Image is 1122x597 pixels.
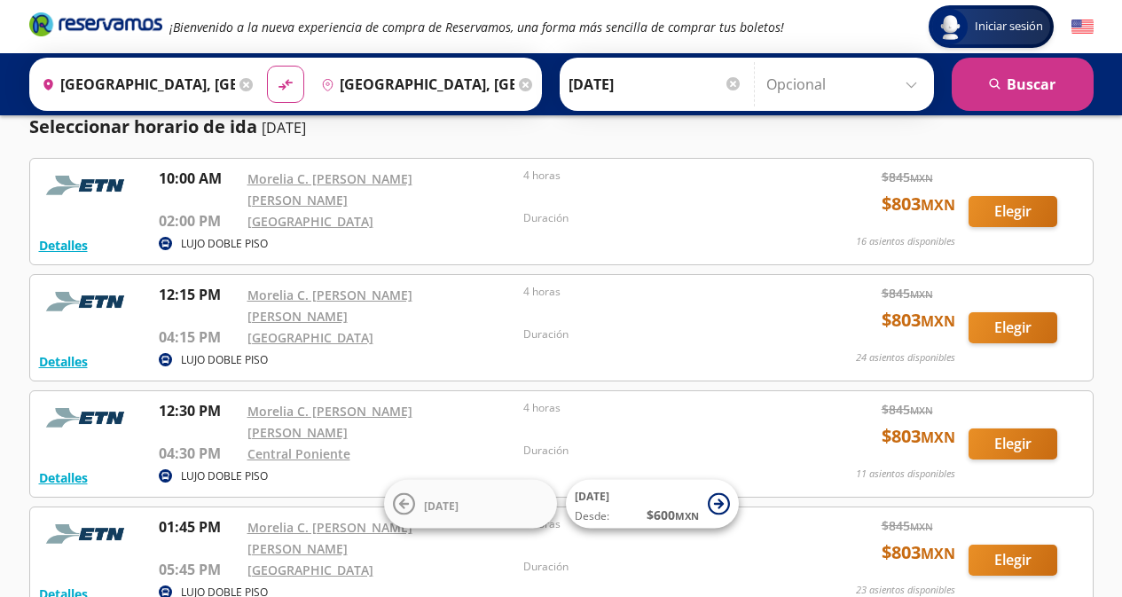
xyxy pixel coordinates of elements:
i: Brand Logo [29,11,162,37]
p: Seleccionar horario de ida [29,114,257,140]
span: [DATE] [575,489,609,504]
p: [DATE] [262,117,306,138]
a: Brand Logo [29,11,162,43]
p: 16 asientos disponibles [856,234,955,249]
small: MXN [910,171,933,185]
small: MXN [921,544,955,563]
input: Opcional [766,62,925,106]
p: 4 horas [523,400,791,416]
p: 04:15 PM [159,326,239,348]
p: 24 asientos disponibles [856,350,955,365]
a: Morelia C. [PERSON_NAME] [PERSON_NAME] [247,287,412,325]
small: MXN [921,311,955,331]
button: Elegir [969,428,1057,460]
p: Duración [523,326,791,342]
p: LUJO DOBLE PISO [181,236,268,252]
p: LUJO DOBLE PISO [181,468,268,484]
button: English [1071,16,1094,38]
small: MXN [910,287,933,301]
span: Desde: [575,508,609,524]
em: ¡Bienvenido a la nueva experiencia de compra de Reservamos, una forma más sencilla de comprar tus... [169,19,784,35]
button: Elegir [969,196,1057,227]
p: 12:15 PM [159,284,239,305]
span: $ 845 [882,516,933,535]
small: MXN [675,509,699,522]
a: Central Poniente [247,445,350,462]
button: Buscar [952,58,1094,111]
img: RESERVAMOS [39,400,137,436]
input: Buscar Origen [35,62,235,106]
span: $ 803 [882,191,955,217]
p: 11 asientos disponibles [856,467,955,482]
button: [DATE] [384,480,557,529]
p: 04:30 PM [159,443,239,464]
p: Duración [523,210,791,226]
a: [GEOGRAPHIC_DATA] [247,329,373,346]
input: Buscar Destino [314,62,514,106]
a: [GEOGRAPHIC_DATA] [247,213,373,230]
input: Elegir Fecha [569,62,742,106]
span: $ 845 [882,284,933,302]
span: Iniciar sesión [968,18,1050,35]
span: $ 845 [882,400,933,419]
small: MXN [921,428,955,447]
a: Morelia C. [PERSON_NAME] [PERSON_NAME] [247,403,412,441]
span: [DATE] [424,498,459,513]
img: RESERVAMOS [39,516,137,552]
span: $ 845 [882,168,933,186]
p: Duración [523,443,791,459]
p: Duración [523,559,791,575]
p: 02:00 PM [159,210,239,232]
button: [DATE]Desde:$600MXN [566,480,739,529]
span: $ 803 [882,539,955,566]
img: RESERVAMOS [39,284,137,319]
button: Detalles [39,352,88,371]
p: 05:45 PM [159,559,239,580]
span: $ 803 [882,307,955,334]
p: 12:30 PM [159,400,239,421]
a: Morelia C. [PERSON_NAME] [PERSON_NAME] [247,170,412,208]
small: MXN [910,520,933,533]
p: 4 horas [523,284,791,300]
p: 10:00 AM [159,168,239,189]
span: $ 803 [882,423,955,450]
p: 4 horas [523,168,791,184]
img: RESERVAMOS [39,168,137,203]
button: Detalles [39,468,88,487]
button: Elegir [969,312,1057,343]
span: $ 600 [647,506,699,524]
small: MXN [921,195,955,215]
button: Detalles [39,236,88,255]
a: Morelia C. [PERSON_NAME] [PERSON_NAME] [247,519,412,557]
p: LUJO DOBLE PISO [181,352,268,368]
a: [GEOGRAPHIC_DATA] [247,562,373,578]
small: MXN [910,404,933,417]
button: Elegir [969,545,1057,576]
p: 01:45 PM [159,516,239,538]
